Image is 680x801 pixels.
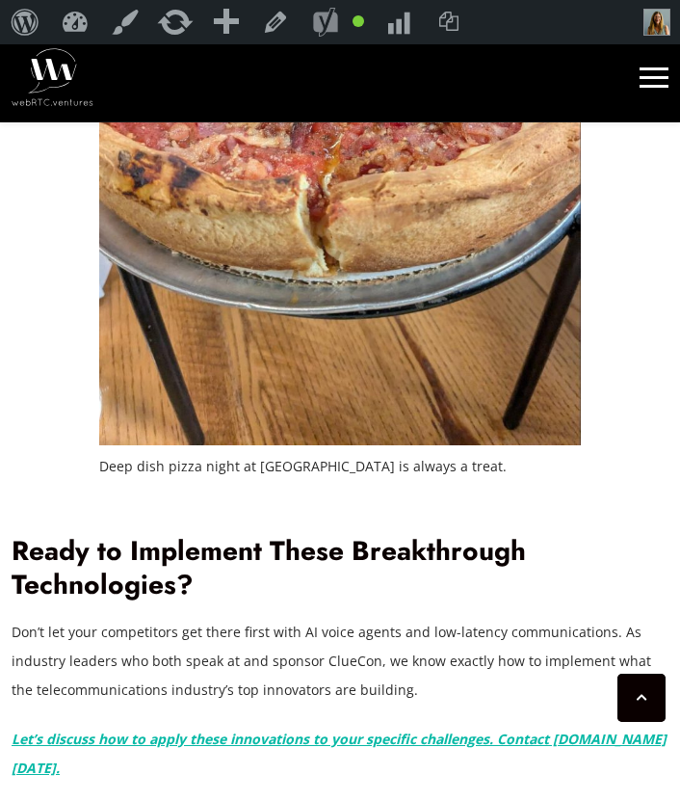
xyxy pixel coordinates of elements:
div: Good [353,15,364,27]
figcaption: Deep dish pizza night at [GEOGRAPHIC_DATA] is always a treat. [99,452,581,481]
a: Let’s discuss how to apply these innovations to your specific challenges. Contact [DOMAIN_NAME] [... [12,730,667,777]
img: WebRTC.ventures [12,48,93,106]
h2: Ready to Implement These Breakthrough Technologies? [12,535,668,601]
p: Don’t let your competitors get there first with AI voice agents and low-latency communications. A... [12,618,668,705]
